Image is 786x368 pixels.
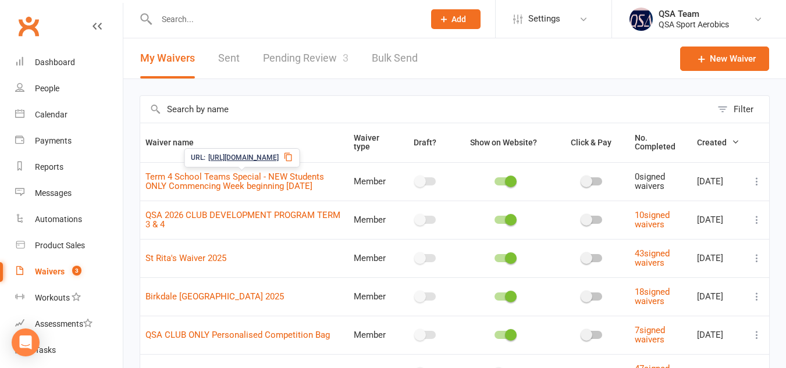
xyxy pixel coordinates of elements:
[348,123,397,162] th: Waiver type
[35,319,93,328] div: Assessments
[145,138,207,147] span: Waiver name
[635,325,665,345] a: 7signed waivers
[451,15,466,24] span: Add
[635,287,670,307] a: 18signed waivers
[692,201,745,239] td: [DATE]
[12,328,40,356] div: Open Intercom Messenger
[35,293,70,302] div: Workouts
[35,241,85,250] div: Product Sales
[692,316,745,354] td: [DATE]
[145,330,330,340] a: QSA CLUB ONLY Personalised Competition Bag
[153,11,416,27] input: Search...
[635,172,665,192] span: 0 signed waivers
[528,6,560,32] span: Settings
[35,267,65,276] div: Waivers
[15,102,123,128] a: Calendar
[218,38,240,78] a: Sent
[372,38,418,78] a: Bulk Send
[348,162,397,201] td: Member
[635,248,670,269] a: 43signed waivers
[460,135,550,149] button: Show on Website?
[145,210,340,230] a: QSA 2026 CLUB DEVELOPMENT PROGRAM TERM 3 & 4
[348,277,397,316] td: Member
[692,162,745,201] td: [DATE]
[15,233,123,259] a: Product Sales
[697,135,739,149] button: Created
[692,277,745,316] td: [DATE]
[145,135,207,149] button: Waiver name
[35,84,59,93] div: People
[15,206,123,233] a: Automations
[145,253,226,263] a: St Rita's Waiver 2025
[145,172,324,192] a: Term 4 School Teams Special - NEW Students ONLY Commencing Week beginning [DATE]
[35,136,72,145] div: Payments
[140,96,712,123] input: Search by name
[712,96,769,123] button: Filter
[35,110,67,119] div: Calendar
[348,201,397,239] td: Member
[560,135,624,149] button: Click & Pay
[15,180,123,206] a: Messages
[348,316,397,354] td: Member
[15,154,123,180] a: Reports
[629,8,653,31] img: thumb_image1645967867.png
[35,215,82,224] div: Automations
[680,47,769,71] a: New Waiver
[659,9,729,19] div: QSA Team
[348,239,397,277] td: Member
[403,135,449,149] button: Draft?
[470,138,537,147] span: Show on Website?
[635,210,670,230] a: 10signed waivers
[431,9,481,29] button: Add
[697,138,739,147] span: Created
[15,49,123,76] a: Dashboard
[35,162,63,172] div: Reports
[15,128,123,154] a: Payments
[15,311,123,337] a: Assessments
[72,266,81,276] span: 3
[629,123,692,162] th: No. Completed
[35,58,75,67] div: Dashboard
[140,38,195,78] button: My Waivers
[692,239,745,277] td: [DATE]
[15,76,123,102] a: People
[15,259,123,285] a: Waivers 3
[14,12,43,41] a: Clubworx
[571,138,611,147] span: Click & Pay
[414,138,436,147] span: Draft?
[263,38,348,78] a: Pending Review3
[734,102,753,116] div: Filter
[145,291,284,302] a: Birkdale [GEOGRAPHIC_DATA] 2025
[191,152,205,163] span: URL:
[659,19,729,30] div: QSA Sport Aerobics
[208,152,279,163] span: [URL][DOMAIN_NAME]
[15,285,123,311] a: Workouts
[15,337,123,363] a: Tasks
[35,188,72,198] div: Messages
[35,345,56,355] div: Tasks
[343,52,348,64] span: 3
